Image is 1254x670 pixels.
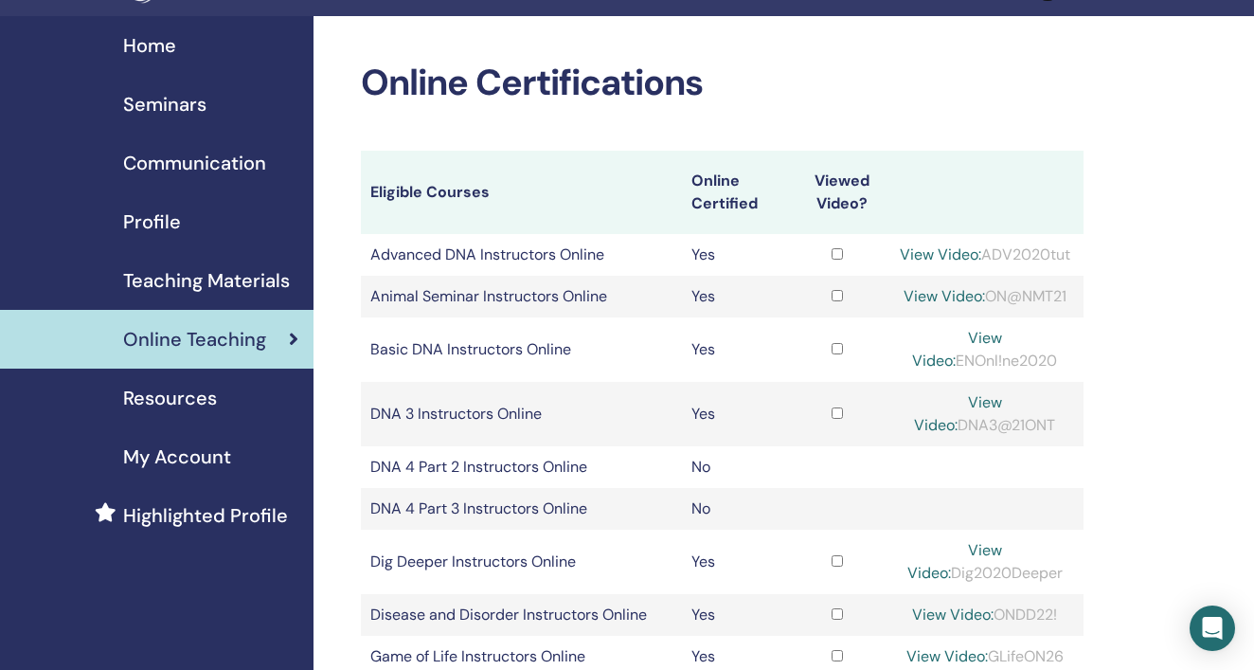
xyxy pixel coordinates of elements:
[1190,606,1235,651] div: Open Intercom Messenger
[361,382,682,446] td: DNA 3 Instructors Online
[123,31,176,60] span: Home
[361,62,1084,105] h2: Online Certifications
[123,384,217,412] span: Resources
[361,594,682,636] td: Disease and Disorder Instructors Online
[361,446,682,488] td: DNA 4 Part 2 Instructors Online
[914,392,1002,435] a: View Video:
[682,151,789,234] th: Online Certified
[896,604,1074,626] div: ONDD22!
[789,151,887,234] th: Viewed Video?
[123,501,288,530] span: Highlighted Profile
[123,208,181,236] span: Profile
[361,530,682,594] td: Dig Deeper Instructors Online
[896,285,1074,308] div: ON@NMT21
[896,645,1074,668] div: GLifeON26
[361,234,682,276] td: Advanced DNA Instructors Online
[123,325,266,353] span: Online Teaching
[682,276,789,317] td: Yes
[907,540,1002,583] a: View Video:
[682,594,789,636] td: Yes
[912,328,1002,371] a: View Video:
[682,488,789,530] td: No
[896,539,1074,585] div: Dig2020Deeper
[912,605,994,625] a: View Video:
[123,149,266,177] span: Communication
[896,244,1074,266] div: ADV2020tut
[900,244,981,264] a: View Video:
[896,327,1074,372] div: ENOnl!ne2020
[361,151,682,234] th: Eligible Courses
[682,446,789,488] td: No
[896,391,1074,437] div: DNA3@21ONT
[904,286,985,306] a: View Video:
[682,530,789,594] td: Yes
[682,382,789,446] td: Yes
[123,266,290,295] span: Teaching Materials
[361,317,682,382] td: Basic DNA Instructors Online
[123,90,206,118] span: Seminars
[682,234,789,276] td: Yes
[906,646,988,666] a: View Video:
[361,488,682,530] td: DNA 4 Part 3 Instructors Online
[361,276,682,317] td: Animal Seminar Instructors Online
[123,443,231,471] span: My Account
[682,317,789,382] td: Yes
